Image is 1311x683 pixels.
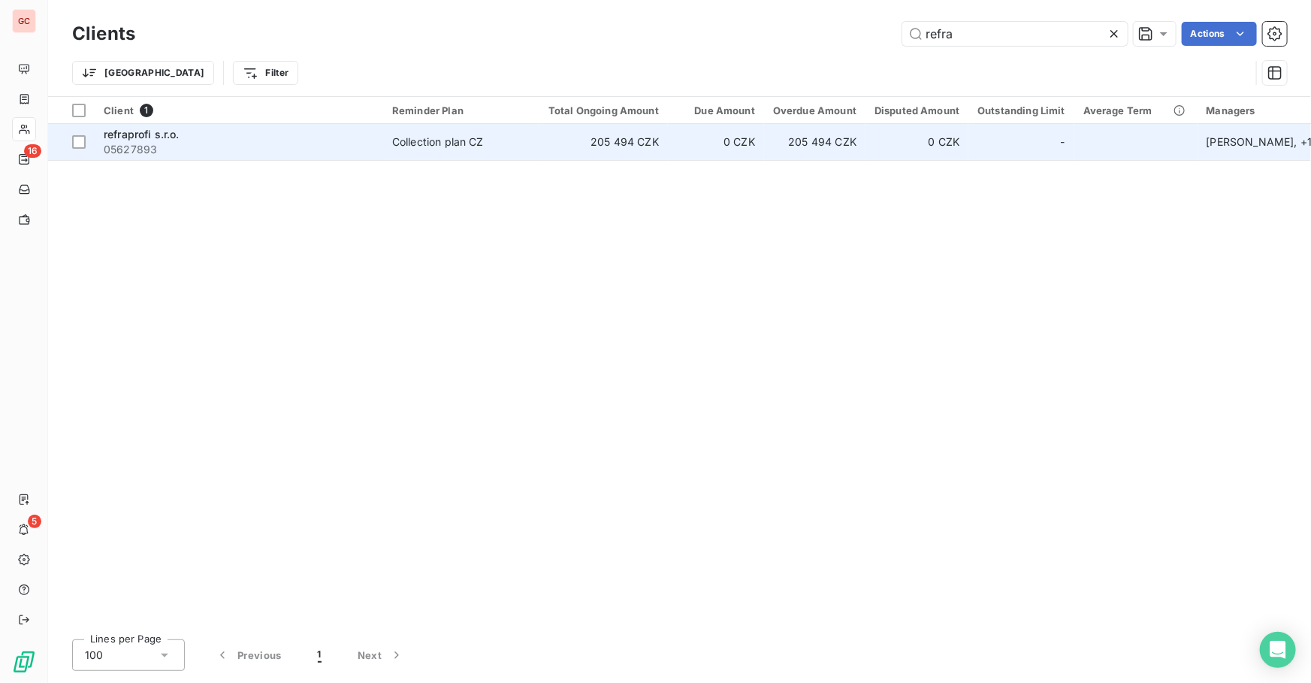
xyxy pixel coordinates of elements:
img: Logo LeanPay [12,650,36,674]
span: refraprofi s.r.o. [104,128,180,141]
input: Search [902,22,1128,46]
div: Total Ongoing Amount [548,104,659,116]
div: Outstanding Limit [977,104,1065,116]
button: Next [340,639,422,671]
div: Collection plan CZ [392,134,484,150]
td: 205 494 CZK [539,124,668,160]
span: 5 [28,515,41,528]
span: 100 [85,648,103,663]
div: Due Amount [677,104,755,116]
td: 205 494 CZK [764,124,865,160]
button: Actions [1182,22,1257,46]
button: Filter [233,61,298,85]
td: 0 CZK [865,124,968,160]
h3: Clients [72,20,135,47]
span: 05627893 [104,142,374,157]
div: Disputed Amount [875,104,959,116]
button: Previous [197,639,300,671]
td: 0 CZK [668,124,764,160]
div: Open Intercom Messenger [1260,632,1296,668]
div: Overdue Amount [773,104,856,116]
button: 1 [300,639,340,671]
span: - [1061,134,1065,150]
div: Reminder Plan [392,104,530,116]
span: 1 [318,648,322,663]
button: [GEOGRAPHIC_DATA] [72,61,214,85]
span: 1 [140,104,153,117]
div: Average Term [1083,104,1189,116]
span: 16 [24,144,41,158]
span: Client [104,104,134,116]
div: GC [12,9,36,33]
